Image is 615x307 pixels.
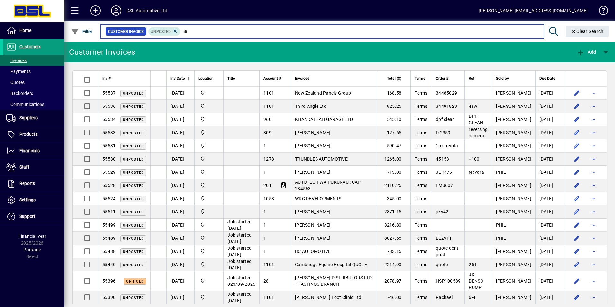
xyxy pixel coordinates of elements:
[588,292,599,302] button: More options
[166,192,194,205] td: [DATE]
[469,75,488,82] div: Ref
[415,156,427,162] span: Terms
[436,278,461,284] span: HSP100589
[3,192,64,208] a: Settings
[295,180,361,191] span: AUTOTECH WAIPUKURAU : CAP 284563
[415,209,427,214] span: Terms
[469,127,488,138] span: reversing camera
[572,180,582,191] button: Edit
[496,236,506,241] span: PHIL
[198,103,219,110] span: Central
[376,219,410,232] td: 3216.80
[198,169,219,176] span: Central
[376,113,410,126] td: 545.10
[295,75,309,82] span: Invoiced
[6,58,27,63] span: Invoices
[469,156,479,162] span: +100
[69,47,135,57] div: Customer Invoices
[123,296,144,300] span: Unposted
[376,100,410,113] td: 925.25
[535,100,565,113] td: [DATE]
[436,170,452,175] span: JEK476
[151,29,171,34] span: Unposted
[572,101,582,111] button: Edit
[123,144,144,148] span: Unposted
[3,110,64,126] a: Suppliers
[295,90,351,96] span: New Zealand Panels Group
[198,155,219,163] span: Central
[572,154,582,164] button: Edit
[170,75,185,82] span: Inv Date
[436,183,453,188] span: EMJ607
[376,258,410,271] td: 2214.90
[479,5,588,16] div: [PERSON_NAME] [EMAIL_ADDRESS][DOMAIN_NAME]
[535,245,565,258] td: [DATE]
[376,153,410,166] td: 1265.00
[198,248,219,255] span: Central
[535,258,565,271] td: [DATE]
[415,170,427,175] span: Terms
[263,130,271,135] span: 809
[535,205,565,219] td: [DATE]
[572,207,582,217] button: Edit
[295,249,331,254] span: BC AUTOMOTIVE
[572,246,582,256] button: Edit
[263,143,266,148] span: 1
[69,26,94,37] button: Filter
[102,156,115,162] span: 55530
[376,179,410,192] td: 2110.25
[126,5,167,16] div: DSL Automotive Ltd
[469,114,483,125] span: DPF CLEAN
[263,236,266,241] span: 1
[295,275,372,287] span: [PERSON_NAME] DISTRIBUTORS LTD - HASTINGS BRANCH
[436,236,452,241] span: LEZ911
[535,113,565,126] td: [DATE]
[71,29,93,34] span: Filter
[3,209,64,225] a: Support
[387,75,401,82] span: Total ($)
[535,166,565,179] td: [DATE]
[594,1,607,22] a: Knowledge Base
[19,44,41,49] span: Customers
[198,195,219,202] span: Central
[227,259,252,270] span: Job started [DATE]
[3,143,64,159] a: Financials
[588,233,599,243] button: More options
[19,28,31,33] span: Home
[295,262,367,267] span: Cambridge Equine Hospital QUOTE
[376,245,410,258] td: 783.15
[571,29,604,34] span: Clear Search
[572,141,582,151] button: Edit
[263,170,266,175] span: 1
[19,197,36,202] span: Settings
[295,156,348,162] span: TRUNDLES AUTOMOTIVE
[23,247,41,252] span: Package
[436,143,458,148] span: 1pz toyota
[496,209,531,214] span: [PERSON_NAME]
[227,246,252,257] span: Job started [DATE]
[415,75,425,82] span: Terms
[263,75,287,82] div: Account #
[123,210,144,214] span: Unposted
[123,263,144,267] span: Unposted
[380,75,407,82] div: Total ($)
[572,276,582,286] button: Edit
[588,207,599,217] button: More options
[198,129,219,136] span: Central
[496,143,531,148] span: [PERSON_NAME]
[198,221,219,228] span: Central
[436,246,459,257] span: quote dont post
[588,167,599,177] button: More options
[588,180,599,191] button: More options
[295,236,330,241] span: [PERSON_NAME]
[123,131,144,135] span: Unposted
[102,262,115,267] span: 55440
[415,236,427,241] span: Terms
[415,143,427,148] span: Terms
[535,291,565,304] td: [DATE]
[19,181,35,186] span: Reports
[166,219,194,232] td: [DATE]
[123,118,144,122] span: Unposted
[198,89,219,97] span: Central
[415,183,427,188] span: Terms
